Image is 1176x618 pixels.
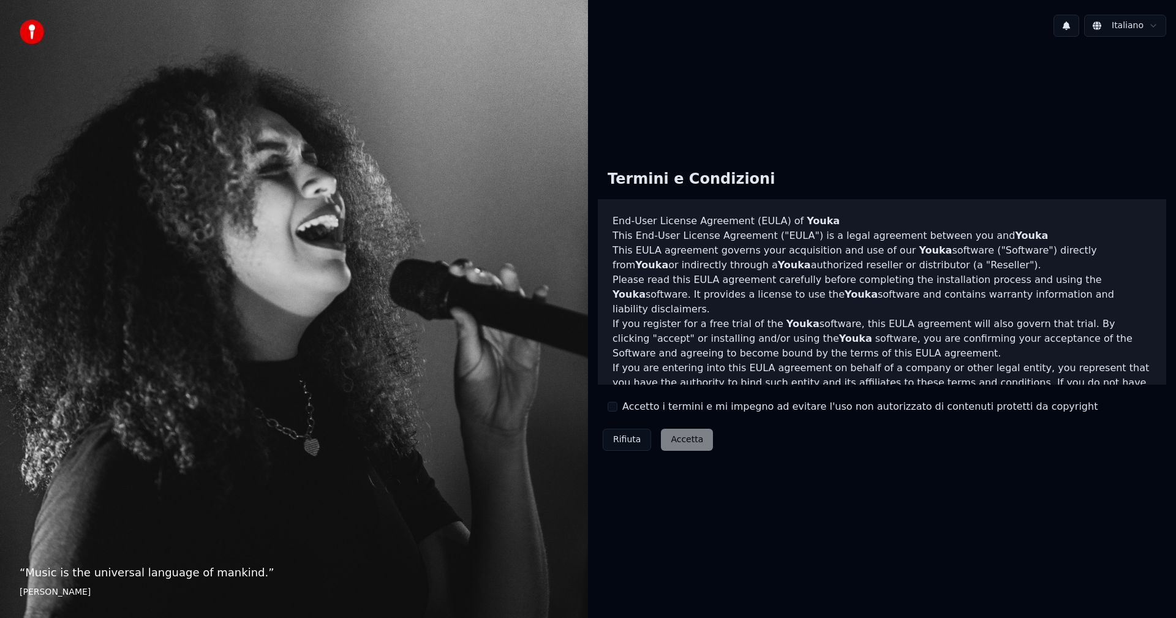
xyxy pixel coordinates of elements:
[612,361,1151,420] p: If you are entering into this EULA agreement on behalf of a company or other legal entity, you re...
[1015,230,1048,241] span: Youka
[598,160,785,199] div: Termini e Condizioni
[778,259,811,271] span: Youka
[839,333,872,344] span: Youka
[635,259,668,271] span: Youka
[622,399,1098,414] label: Accetto i termini e mi impegno ad evitare l'uso non autorizzato di contenuti protetti da copyright
[807,215,840,227] span: Youka
[612,273,1151,317] p: Please read this EULA agreement carefully before completing the installation process and using th...
[612,243,1151,273] p: This EULA agreement governs your acquisition and use of our software ("Software") directly from o...
[786,318,820,330] span: Youka
[612,288,646,300] span: Youka
[612,214,1151,228] h3: End-User License Agreement (EULA) of
[612,228,1151,243] p: This End-User License Agreement ("EULA") is a legal agreement between you and
[20,586,568,598] footer: [PERSON_NAME]
[919,244,952,256] span: Youka
[20,20,44,44] img: youka
[603,429,651,451] button: Rifiuta
[20,564,568,581] p: “ Music is the universal language of mankind. ”
[612,317,1151,361] p: If you register for a free trial of the software, this EULA agreement will also govern that trial...
[845,288,878,300] span: Youka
